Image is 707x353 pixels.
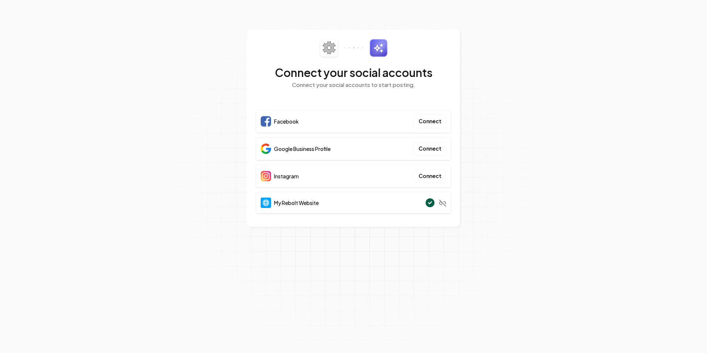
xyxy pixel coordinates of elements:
span: Facebook [274,118,299,125]
span: My Rebolt Website [274,199,319,206]
button: Connect [414,142,446,155]
img: Facebook [261,116,271,127]
button: Connect [414,169,446,183]
span: Google Business Profile [274,145,331,152]
button: Connect [414,115,446,128]
img: Google [261,144,271,154]
img: connector-dots.svg [344,47,363,48]
img: sparkles.svg [369,39,388,57]
img: Instagram [261,171,271,181]
p: Connect your social accounts to start posting. [256,81,451,89]
h2: Connect your social accounts [256,66,451,79]
img: Website [261,198,271,208]
span: Instagram [274,172,299,180]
